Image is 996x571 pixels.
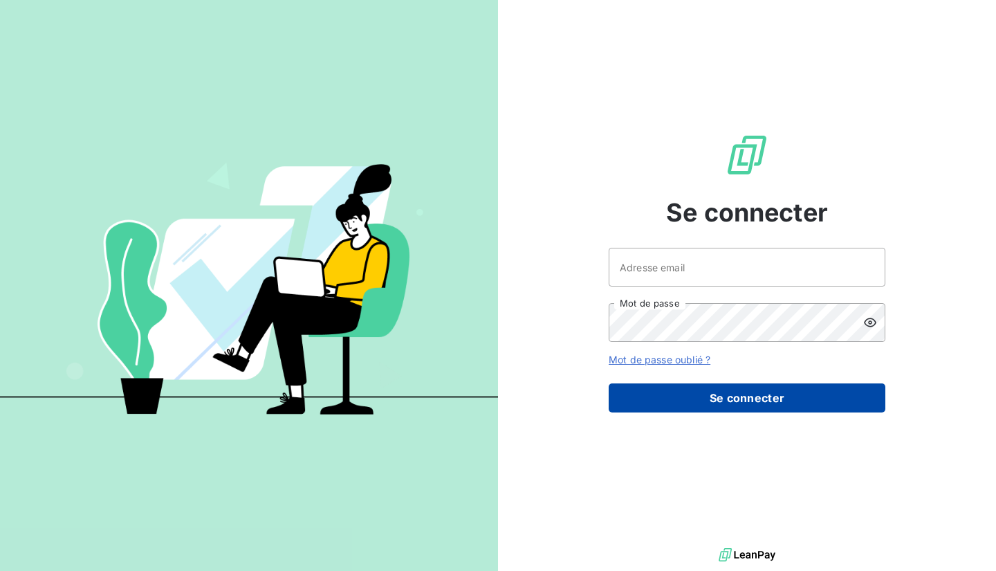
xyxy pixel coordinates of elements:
a: Mot de passe oublié ? [609,354,710,365]
button: Se connecter [609,383,885,413]
img: Logo LeanPay [725,133,769,177]
input: placeholder [609,248,885,287]
span: Se connecter [666,194,828,231]
img: logo [719,545,775,565]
